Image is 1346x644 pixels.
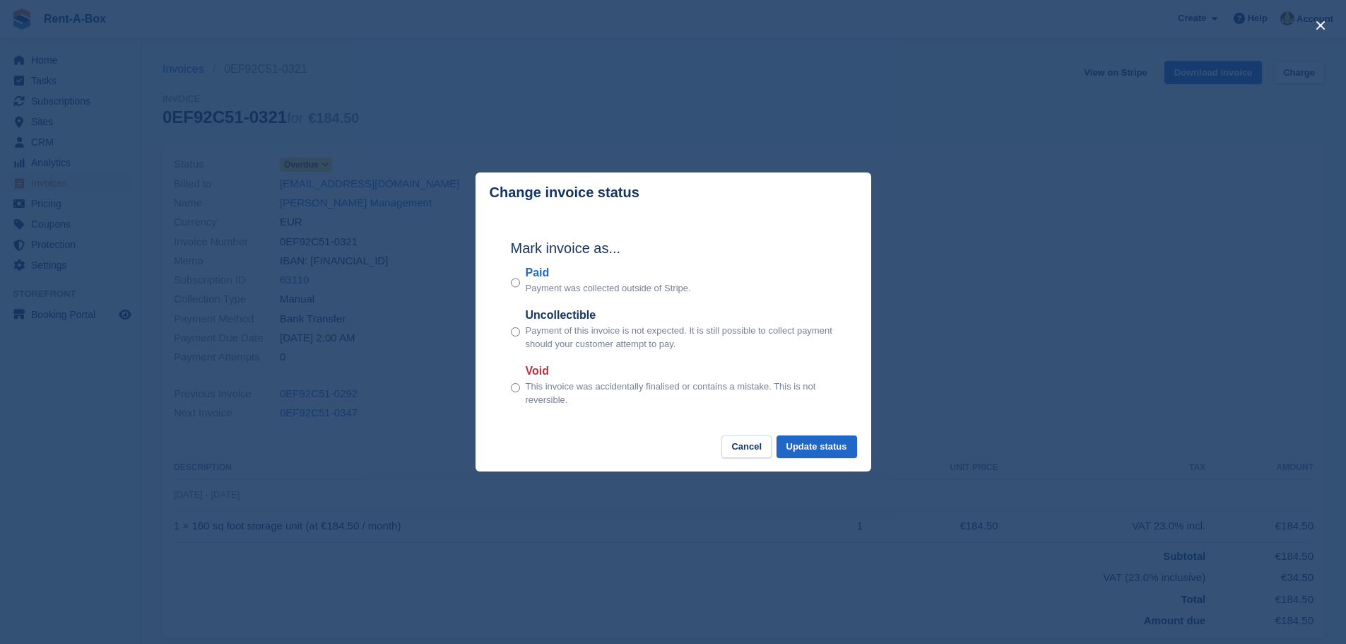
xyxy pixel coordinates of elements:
button: Update status [777,435,857,459]
button: Cancel [721,435,772,459]
label: Paid [526,264,691,281]
p: Payment was collected outside of Stripe. [526,281,691,295]
p: Payment of this invoice is not expected. It is still possible to collect payment should your cust... [526,324,836,351]
label: Void [526,363,836,380]
h2: Mark invoice as... [511,238,836,259]
label: Uncollectible [526,307,836,324]
p: This invoice was accidentally finalised or contains a mistake. This is not reversible. [526,380,836,407]
button: close [1309,14,1332,37]
p: Change invoice status [490,185,639,201]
